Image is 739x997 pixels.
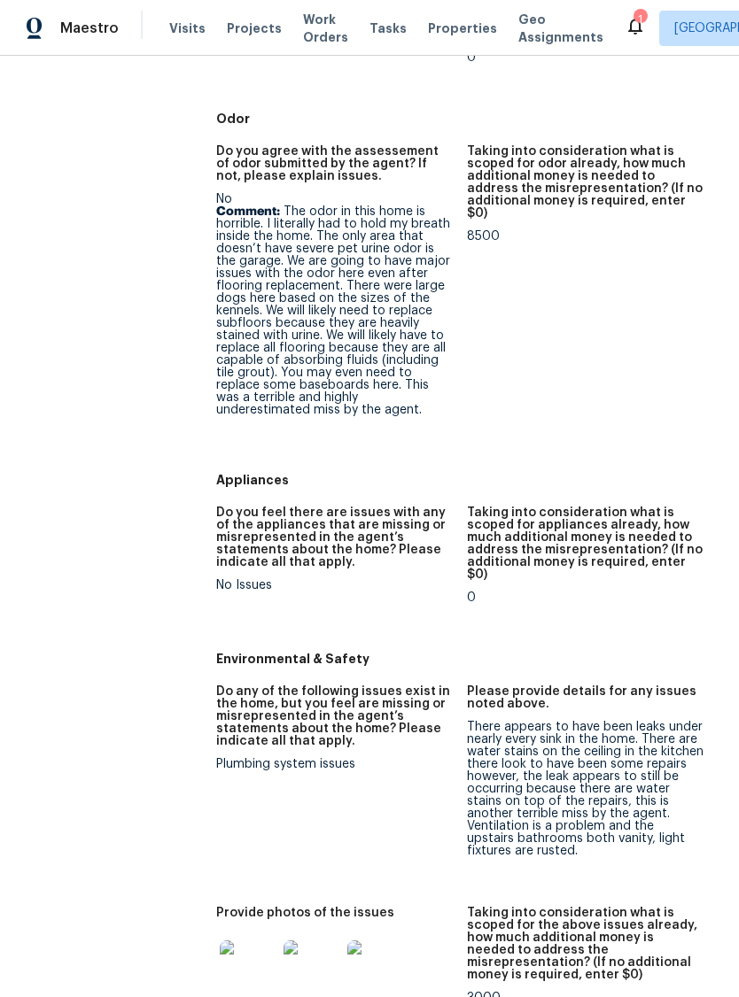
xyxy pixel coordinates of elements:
[216,685,453,747] h5: Do any of the following issues exist in the home, but you feel are missing or misrepresented in t...
[303,11,348,46] span: Work Orders
[634,11,646,28] div: 1
[227,19,282,37] span: Projects
[216,110,718,128] h5: Odor
[60,19,119,37] span: Maestro
[467,145,704,220] h5: Taking into consideration what is scoped for odor already, how much additional money is needed to...
[467,685,704,710] h5: Please provide details for any issues noted above.
[369,22,407,35] span: Tasks
[216,579,453,591] div: No Issues
[216,205,453,416] p: The odor in this home is horrible. I literally had to hold my breath inside the home. The only ar...
[467,51,704,64] div: 0
[467,721,704,857] div: There appears to have been leaks under nearly every sink in the home. There are water stains on t...
[518,11,603,46] span: Geo Assignments
[467,506,704,581] h5: Taking into consideration what is scoped for appliances already, how much additional money is nee...
[216,471,718,489] h5: Appliances
[467,230,704,243] div: 8500
[216,205,280,218] b: Comment:
[216,506,453,568] h5: Do you feel there are issues with any of the appliances that are missing or misrepresented in the...
[216,193,453,416] div: No
[216,907,394,919] h5: Provide photos of the issues
[169,19,206,37] span: Visits
[467,907,704,981] h5: Taking into consideration what is scoped for the above issues already, how much additional money ...
[216,650,718,668] h5: Environmental & Safety
[428,19,497,37] span: Properties
[216,145,453,182] h5: Do you agree with the assessement of odor submitted by the agent? If not, please explain issues.
[216,758,453,770] div: Plumbing system issues
[467,591,704,604] div: 0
